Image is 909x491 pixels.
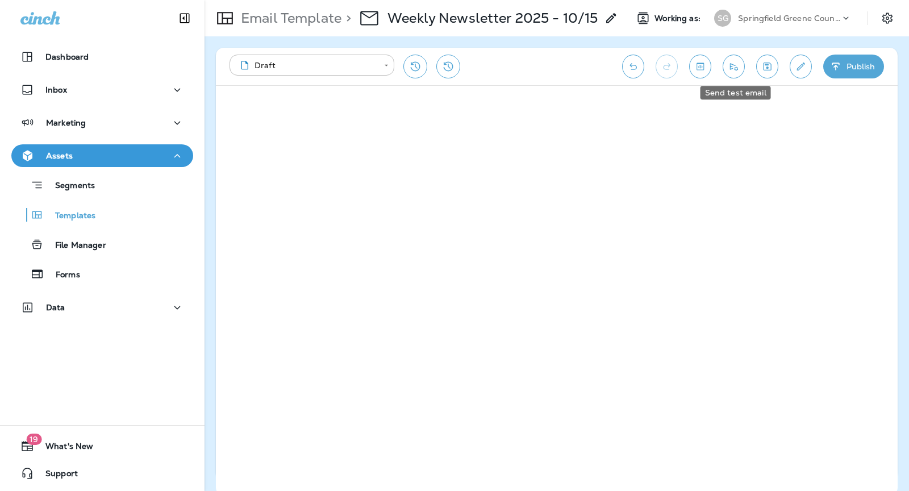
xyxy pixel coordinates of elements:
button: File Manager [11,232,193,256]
button: View Changelog [436,55,460,78]
div: SG [714,10,731,27]
button: 19What's New [11,435,193,457]
p: Dashboard [45,52,89,61]
p: Weekly Newsletter 2025 - 10/15 [387,10,598,27]
p: Inbox [45,85,67,94]
p: Templates [44,211,95,222]
p: Assets [46,151,73,160]
button: Templates [11,203,193,227]
p: File Manager [44,240,106,251]
p: Forms [44,270,80,281]
span: 19 [26,434,41,445]
button: Assets [11,144,193,167]
span: What's New [34,442,93,455]
button: Support [11,462,193,485]
div: Draft [237,60,376,71]
p: > [341,10,351,27]
button: Undo [622,55,644,78]
button: Segments [11,173,193,197]
button: Toggle preview [689,55,711,78]
p: Segments [44,181,95,192]
button: Edit details [790,55,812,78]
button: Collapse Sidebar [169,7,201,30]
button: Inbox [11,78,193,101]
button: Dashboard [11,45,193,68]
p: Email Template [236,10,341,27]
button: Publish [823,55,884,78]
button: Restore from previous version [403,55,427,78]
button: Forms [11,262,193,286]
p: Marketing [46,118,86,127]
span: Working as: [654,14,703,23]
button: Data [11,296,193,319]
button: Marketing [11,111,193,134]
p: Data [46,303,65,312]
button: Send test email [723,55,745,78]
button: Settings [877,8,898,28]
span: Support [34,469,78,482]
button: Save [756,55,778,78]
div: Send test email [700,86,771,99]
p: Springfield Greene County Parks and Golf [738,14,840,23]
